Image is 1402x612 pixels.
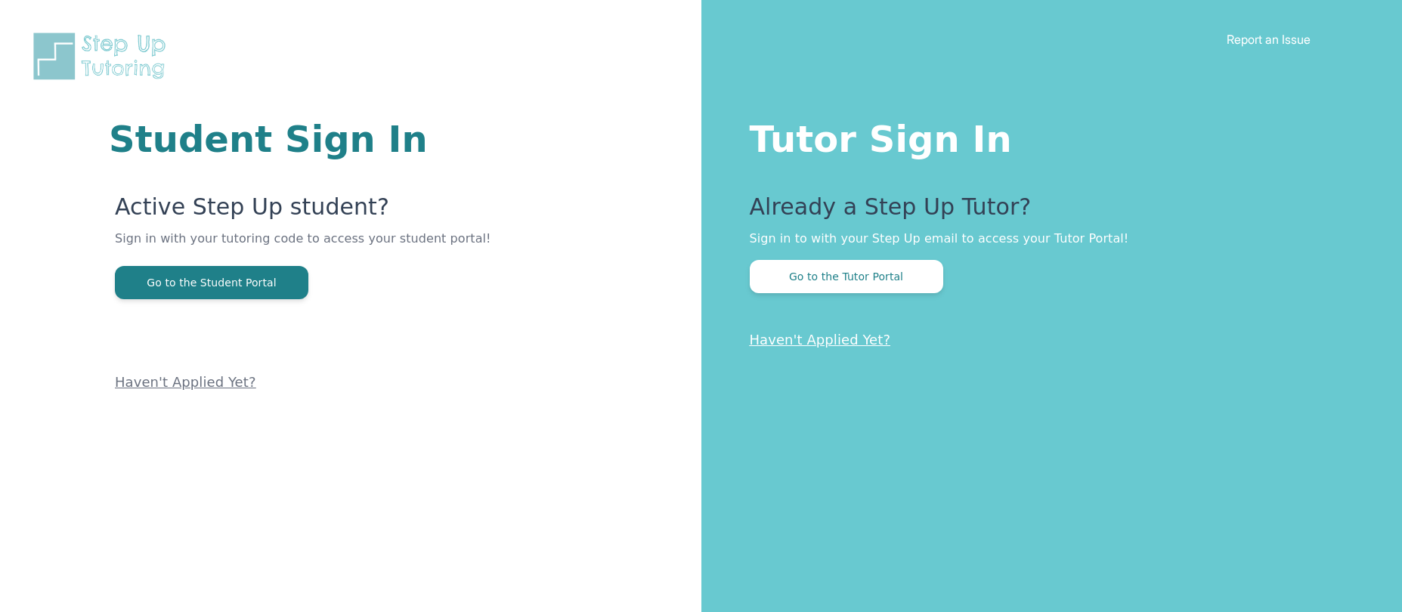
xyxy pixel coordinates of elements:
[115,230,520,266] p: Sign in with your tutoring code to access your student portal!
[750,193,1342,230] p: Already a Step Up Tutor?
[750,332,891,348] a: Haven't Applied Yet?
[30,30,175,82] img: Step Up Tutoring horizontal logo
[750,269,943,283] a: Go to the Tutor Portal
[115,266,308,299] button: Go to the Student Portal
[750,230,1342,248] p: Sign in to with your Step Up email to access your Tutor Portal!
[750,260,943,293] button: Go to the Tutor Portal
[109,121,520,157] h1: Student Sign In
[115,193,520,230] p: Active Step Up student?
[115,374,256,390] a: Haven't Applied Yet?
[750,115,1342,157] h1: Tutor Sign In
[1227,32,1311,47] a: Report an Issue
[115,275,308,289] a: Go to the Student Portal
